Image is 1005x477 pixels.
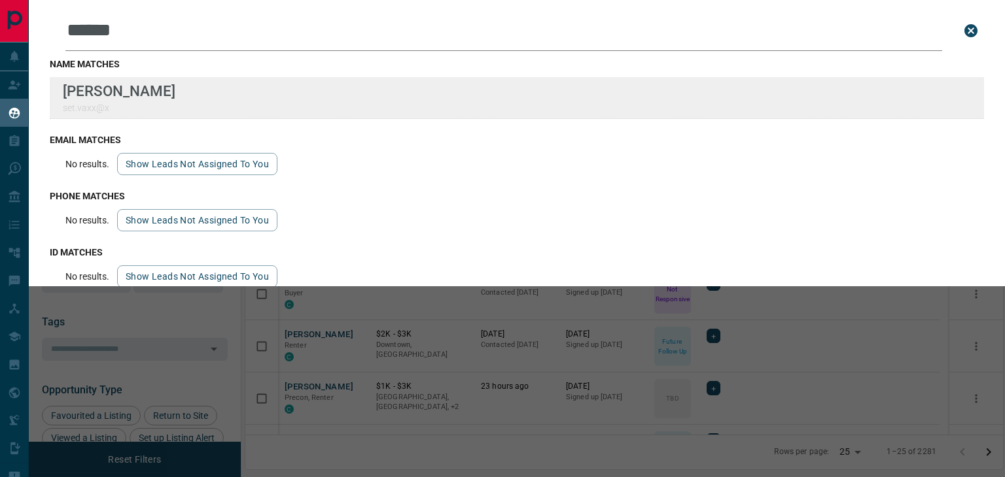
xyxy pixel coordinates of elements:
[117,153,277,175] button: show leads not assigned to you
[63,82,175,99] p: [PERSON_NAME]
[65,215,109,225] p: No results.
[117,265,277,288] button: show leads not assigned to you
[50,59,984,69] h3: name matches
[65,159,109,169] p: No results.
[958,18,984,44] button: close search bar
[50,247,984,257] h3: id matches
[63,103,175,113] p: set.vaxx@x
[50,191,984,201] h3: phone matches
[50,135,984,145] h3: email matches
[65,271,109,282] p: No results.
[117,209,277,231] button: show leads not assigned to you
